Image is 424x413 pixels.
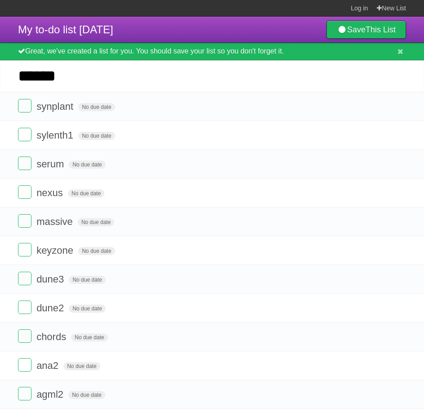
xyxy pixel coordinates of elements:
[78,132,115,140] span: No due date
[18,243,31,256] label: Done
[78,103,115,111] span: No due date
[18,99,31,112] label: Done
[36,101,76,112] span: synplant
[36,187,65,198] span: nexus
[69,305,105,313] span: No due date
[18,128,31,141] label: Done
[18,185,31,199] label: Done
[18,358,31,372] label: Done
[18,301,31,314] label: Done
[366,25,396,34] b: This List
[18,272,31,285] label: Done
[326,21,406,39] a: SaveThis List
[63,362,100,370] span: No due date
[36,389,66,400] span: agml2
[36,331,68,342] span: chords
[68,189,104,198] span: No due date
[69,161,105,169] span: No due date
[69,276,105,284] span: No due date
[78,247,115,255] span: No due date
[18,214,31,228] label: Done
[36,274,66,285] span: dune3
[18,157,31,170] label: Done
[18,329,31,343] label: Done
[36,158,66,170] span: serum
[36,216,75,227] span: massive
[71,333,107,341] span: No due date
[36,245,76,256] span: keyzone
[78,218,114,226] span: No due date
[18,23,113,36] span: My to-do list [DATE]
[36,130,76,141] span: sylenth1
[36,302,66,314] span: dune2
[18,387,31,400] label: Done
[68,391,105,399] span: No due date
[36,360,61,371] span: ana2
